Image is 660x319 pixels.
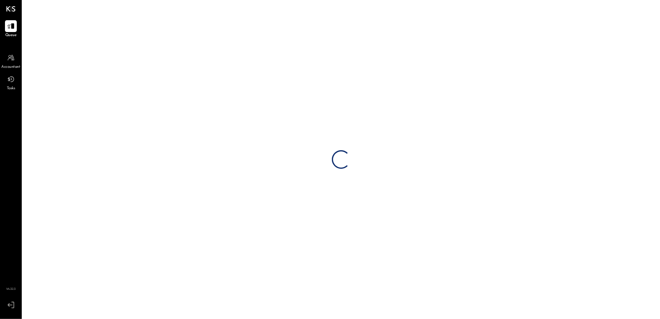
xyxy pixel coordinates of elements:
span: Tasks [7,86,15,91]
span: Accountant [2,64,21,70]
a: Tasks [0,73,21,91]
a: Queue [0,20,21,38]
a: Accountant [0,52,21,70]
span: Queue [5,33,17,38]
